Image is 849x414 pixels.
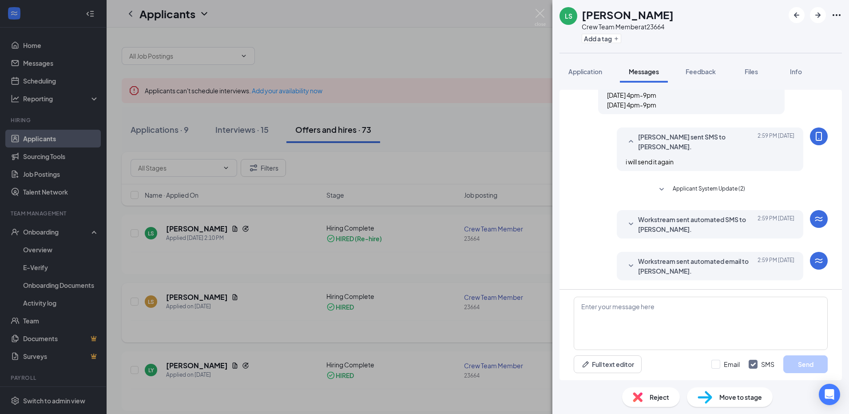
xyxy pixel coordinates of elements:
[638,132,754,151] span: [PERSON_NAME] sent SMS to [PERSON_NAME].
[813,255,824,266] svg: WorkstreamLogo
[831,10,842,20] svg: Ellipses
[656,184,745,195] button: SmallChevronDownApplicant System Update (2)
[656,184,667,195] svg: SmallChevronDown
[626,219,636,230] svg: SmallChevronDown
[783,355,828,373] button: Send
[686,68,716,76] span: Feedback
[819,384,840,405] div: Open Intercom Messenger
[638,256,754,276] span: Workstream sent automated email to [PERSON_NAME].
[581,360,590,369] svg: Pen
[758,132,794,151] span: [DATE] 2:59 PM
[719,392,762,402] span: Move to stage
[673,184,745,195] span: Applicant System Update (2)
[582,7,674,22] h1: [PERSON_NAME]
[626,136,636,147] svg: SmallChevronUp
[574,355,642,373] button: Full text editorPen
[745,68,758,76] span: Files
[607,81,659,109] span: [DATE]- 4pm-9pm [DATE] 4pm-9pm [DATE] 4pm-9pm
[650,392,669,402] span: Reject
[614,36,619,41] svg: Plus
[791,10,802,20] svg: ArrowLeftNew
[813,214,824,224] svg: WorkstreamLogo
[810,7,826,23] button: ArrowRight
[565,12,572,20] div: LS
[758,256,794,276] span: [DATE] 2:59 PM
[813,131,824,142] svg: MobileSms
[789,7,805,23] button: ArrowLeftNew
[568,68,602,76] span: Application
[813,10,823,20] svg: ArrowRight
[582,34,621,43] button: PlusAdd a tag
[638,215,754,234] span: Workstream sent automated SMS to [PERSON_NAME].
[626,261,636,271] svg: SmallChevronDown
[582,22,674,31] div: Crew Team Member at 23664
[626,158,674,166] span: i will send it again
[629,68,659,76] span: Messages
[758,215,794,234] span: [DATE] 2:59 PM
[790,68,802,76] span: Info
